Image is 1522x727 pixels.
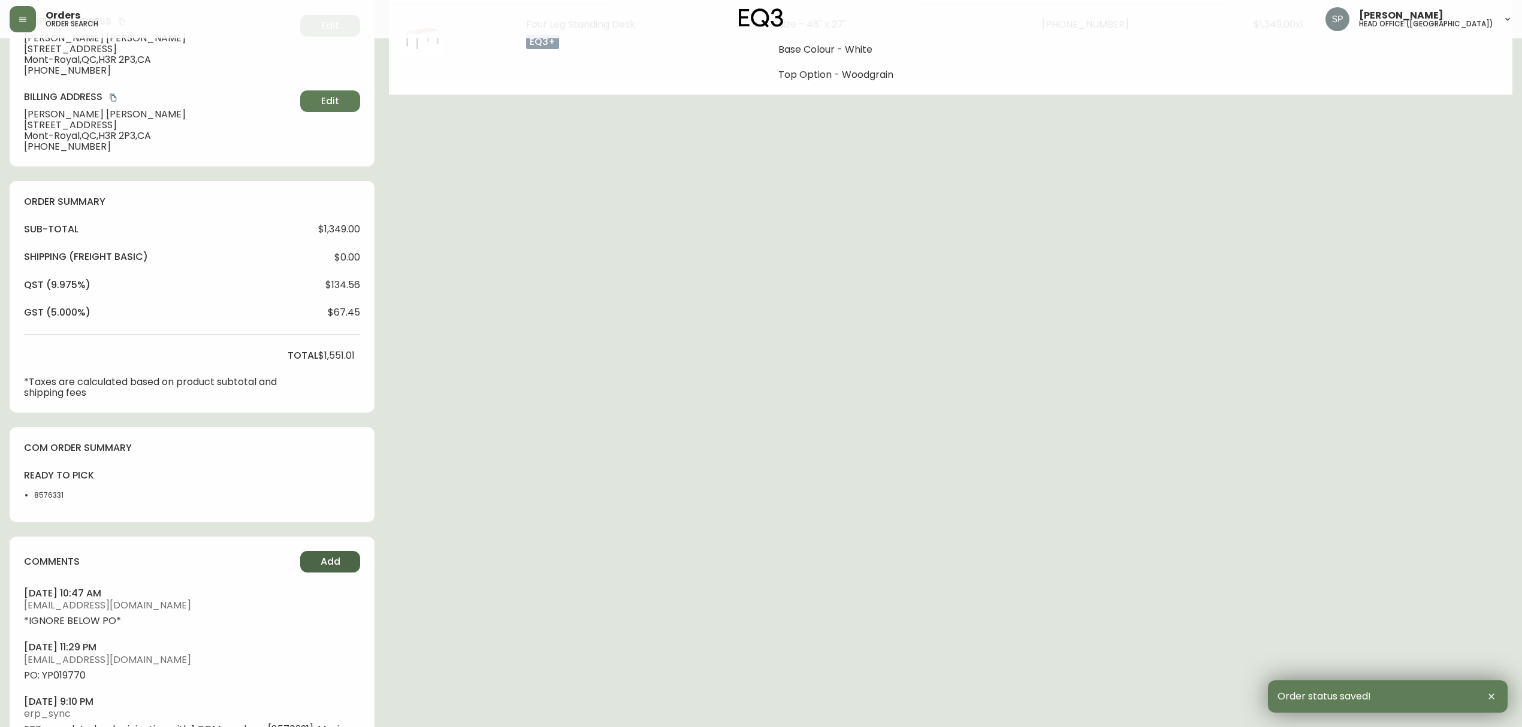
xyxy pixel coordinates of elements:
span: $1,551.01 [318,350,355,361]
h4: [DATE] 9:10 pm [24,695,360,708]
h4: Billing Address [24,90,295,104]
span: Add [321,555,340,568]
span: [EMAIL_ADDRESS][DOMAIN_NAME] [24,600,360,611]
h5: order search [46,20,98,28]
h4: [DATE] 10:47 am [24,587,360,600]
span: erp_sync [24,708,360,719]
span: Mont-Royal , QC , H3R 2P3 , CA [24,54,295,65]
span: [PERSON_NAME] [1359,11,1444,20]
span: [PERSON_NAME] [PERSON_NAME] [24,109,295,120]
button: copy [107,92,119,104]
h4: qst (9.975%) [24,278,90,292]
span: Mont-Royal , QC , H3R 2P3 , CA [24,131,295,141]
li: Top Option - Woodgrain [778,69,1013,80]
h5: head office ([GEOGRAPHIC_DATA]) [1359,20,1493,28]
span: $134.56 [325,280,360,290]
span: Order status saved! [1278,691,1371,702]
span: *IGNORE BELOW PO* [24,616,360,626]
span: $1,349.00 [318,224,360,235]
span: PO: YP019770 [24,670,360,681]
h4: comments [24,555,80,568]
span: Orders [46,11,80,20]
span: [STREET_ADDRESS] [24,120,295,131]
span: $0.00 [334,252,360,263]
h4: com order summary [24,441,360,455]
button: Edit [300,90,360,112]
img: 0cb179e7bf3690758a1aaa5f0aafa0b4 [1325,7,1349,31]
button: Add [300,551,360,572]
span: [PHONE_NUMBER] [24,65,295,76]
li: 8576331 [34,490,97,501]
span: [EMAIL_ADDRESS][DOMAIN_NAME] [24,655,360,665]
p: *Taxes are calculated based on product subtotal and shipping fees [24,377,318,398]
p: eq3+ [526,35,559,49]
span: Edit [321,95,339,108]
h4: ready to pick [24,469,97,482]
h4: gst (5.000%) [24,306,90,319]
h4: Shipping ( Freight Basic ) [24,250,148,263]
span: $67.45 [328,307,360,318]
h4: order summary [24,195,360,208]
h4: sub-total [24,223,78,236]
img: logo [739,8,783,28]
h4: [DATE] 11:29 pm [24,641,360,654]
h4: total [288,349,318,362]
li: Base Colour - White [778,44,1013,55]
span: [STREET_ADDRESS] [24,44,295,54]
span: [PERSON_NAME] [PERSON_NAME] [24,33,295,44]
span: [PHONE_NUMBER] [24,141,295,152]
